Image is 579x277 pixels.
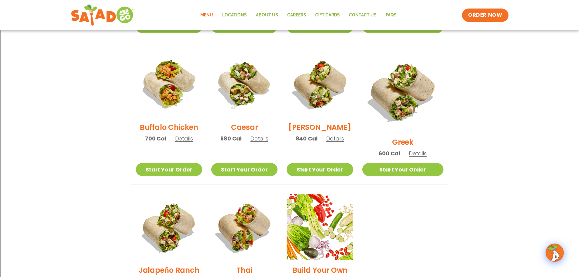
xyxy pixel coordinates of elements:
a: ORDER NOW [462,9,508,22]
nav: Menu [196,8,401,22]
span: ORDER NOW [468,12,502,19]
a: GIFT CARDS [311,8,344,22]
div: Delete [2,19,577,24]
a: Menu [196,8,218,22]
a: Locations [218,8,251,22]
a: Contact Us [344,8,381,22]
div: Move To ... [2,41,577,46]
a: Careers [283,8,311,22]
img: wpChatIcon [546,244,563,261]
a: FAQs [381,8,401,22]
div: Rename [2,35,577,41]
div: Sign out [2,30,577,35]
div: Move To ... [2,13,577,19]
div: Options [2,24,577,30]
div: Sort New > Old [2,8,577,13]
img: new-SAG-logo-768×292 [71,3,135,27]
a: About Us [251,8,283,22]
div: Sort A > Z [2,2,577,8]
